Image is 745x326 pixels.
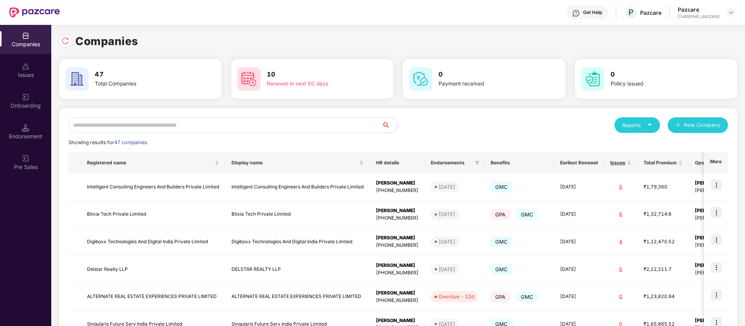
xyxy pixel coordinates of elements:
th: Registered name [81,152,225,173]
div: [PERSON_NAME] [376,262,418,269]
span: filter [473,158,481,167]
th: Total Premium [637,152,689,173]
img: svg+xml;base64,PHN2ZyBpZD0iUmVsb2FkLTMyeDMyIiB4bWxucz0iaHR0cDovL3d3dy53My5vcmcvMjAwMC9zdmciIHdpZH... [61,37,69,45]
div: ₹1,79,360 [644,183,682,191]
img: icon [711,207,722,218]
td: [DATE] [554,173,604,201]
div: Payment received [439,80,536,88]
img: svg+xml;base64,PHN2ZyBpZD0iRHJvcGRvd24tMzJ4MzIiIHhtbG5zPSJodHRwOi8vd3d3LnczLm9yZy8yMDAwL3N2ZyIgd2... [728,9,734,16]
span: caret-down [647,122,652,127]
div: [PHONE_NUMBER] [376,187,418,194]
img: svg+xml;base64,PHN2ZyB3aWR0aD0iMjAiIGhlaWdodD0iMjAiIHZpZXdCb3g9IjAgMCAyMCAyMCIgZmlsbD0ibm9uZSIgeG... [22,155,30,162]
button: search [381,117,398,133]
th: Issues [604,152,637,173]
td: DELSTAR REALTY LLP [225,256,370,283]
div: 0 [610,183,631,191]
div: [PERSON_NAME] [376,180,418,187]
img: icon [711,180,722,190]
img: svg+xml;base64,PHN2ZyB3aWR0aD0iMTQuNSIgaGVpZ2h0PSIxNC41IiB2aWV3Qm94PSIwIDAgMTYgMTYiIGZpbGw9Im5vbm... [22,124,30,132]
div: [DATE] [439,210,455,218]
div: [PHONE_NUMBER] [376,269,418,277]
td: Digiboxx Technologies And Digital India Private Limited [225,228,370,256]
div: [PERSON_NAME] [376,317,418,324]
img: svg+xml;base64,PHN2ZyB4bWxucz0iaHR0cDovL3d3dy53My5vcmcvMjAwMC9zdmciIHdpZHRoPSI2MCIgaGVpZ2h0PSI2MC... [409,67,432,91]
div: [PHONE_NUMBER] [376,242,418,249]
span: search [381,122,397,128]
h3: 47 [95,70,193,80]
th: Display name [225,152,370,173]
td: Delstar Realty LLP [81,256,225,283]
img: svg+xml;base64,PHN2ZyB4bWxucz0iaHR0cDovL3d3dy53My5vcmcvMjAwMC9zdmciIHdpZHRoPSI2MCIgaGVpZ2h0PSI2MC... [581,67,604,91]
img: svg+xml;base64,PHN2ZyBpZD0iSXNzdWVzX2Rpc2FibGVkIiB4bWxucz0iaHR0cDovL3d3dy53My5vcmcvMjAwMC9zdmciIH... [22,63,30,70]
span: Endorsements [431,160,472,166]
div: Get Help [583,9,602,16]
div: [DATE] [439,238,455,246]
span: GPA [491,291,510,302]
img: icon [711,262,722,273]
span: GMC [491,181,513,192]
span: GMC [491,264,513,275]
h3: 10 [267,70,365,80]
span: Showing results for [68,139,148,145]
img: svg+xml;base64,PHN2ZyBpZD0iQ29tcGFuaWVzIiB4bWxucz0iaHR0cDovL3d3dy53My5vcmcvMjAwMC9zdmciIHdpZHRoPS... [22,32,30,40]
h3: 0 [611,70,708,80]
span: GMC [516,209,538,220]
td: Intelligent Consulting Engineers And Builders Private Limited [225,173,370,201]
div: Pazcare [640,9,661,16]
div: ₹2,22,211.7 [644,266,682,273]
span: plus [675,122,681,129]
h1: Companies [75,33,138,50]
img: icon [711,234,722,245]
td: ALTERNATE REAL ESTATE EXPERIENCES PRIVATE LIMITED [225,283,370,311]
img: svg+xml;base64,PHN2ZyB4bWxucz0iaHR0cDovL3d3dy53My5vcmcvMjAwMC9zdmciIHdpZHRoPSI2MCIgaGVpZ2h0PSI2MC... [65,67,89,91]
div: Reports [622,121,652,129]
td: Intelligent Consulting Engineers And Builders Private Limited [81,173,225,201]
td: [DATE] [554,228,604,256]
img: icon [711,289,722,300]
div: 0 [610,266,631,273]
th: Earliest Renewal [554,152,604,173]
div: [DATE] [439,265,455,273]
td: [DATE] [554,256,604,283]
img: svg+xml;base64,PHN2ZyBpZD0iSGVscC0zMngzMiIgeG1sbnM9Imh0dHA6Ly93d3cudzMub3JnLzIwMDAvc3ZnIiB3aWR0aD... [572,9,580,17]
div: 0 [610,293,631,300]
div: Total Companies [95,80,193,88]
span: 47 companies. [114,139,148,145]
span: P [628,8,634,17]
div: Policy issued [611,80,708,88]
div: [PERSON_NAME] [376,289,418,297]
div: [DATE] [439,183,455,191]
th: HR details [370,152,425,173]
td: ALTERNATE REAL ESTATE EXPERIENCES PRIVATE LIMITED [81,283,225,311]
img: svg+xml;base64,PHN2ZyB4bWxucz0iaHR0cDovL3d3dy53My5vcmcvMjAwMC9zdmciIHdpZHRoPSI2MCIgaGVpZ2h0PSI2MC... [237,67,261,91]
div: 4 [610,238,631,246]
th: Benefits [484,152,554,173]
div: [PERSON_NAME] [376,234,418,242]
div: Renewal in next 60 days [267,80,365,88]
div: Overdue - 12d [439,293,474,300]
div: 0 [610,211,631,218]
span: GPA [491,209,510,220]
div: ₹1,32,714.6 [644,211,682,218]
div: Pazcare [678,6,719,13]
div: [PHONE_NUMBER] [376,297,418,304]
td: Bitxia Tech Private Limited [81,201,225,228]
td: [DATE] [554,283,604,311]
div: Customer_success [678,13,719,19]
span: Registered name [87,160,213,166]
div: [PHONE_NUMBER] [376,214,418,222]
span: Issues [610,160,625,166]
img: New Pazcare Logo [9,7,60,17]
div: ₹1,23,820.94 [644,293,682,300]
span: GMC [491,236,513,247]
div: ₹1,12,470.52 [644,238,682,246]
span: Total Premium [644,160,677,166]
td: Digiboxx Technologies And Digital India Private Limited [81,228,225,256]
th: More [704,152,728,173]
h3: 0 [439,70,536,80]
span: filter [475,160,480,165]
span: New Company [684,121,721,129]
button: plusNew Company [668,117,728,133]
span: Display name [232,160,358,166]
td: [DATE] [554,201,604,228]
